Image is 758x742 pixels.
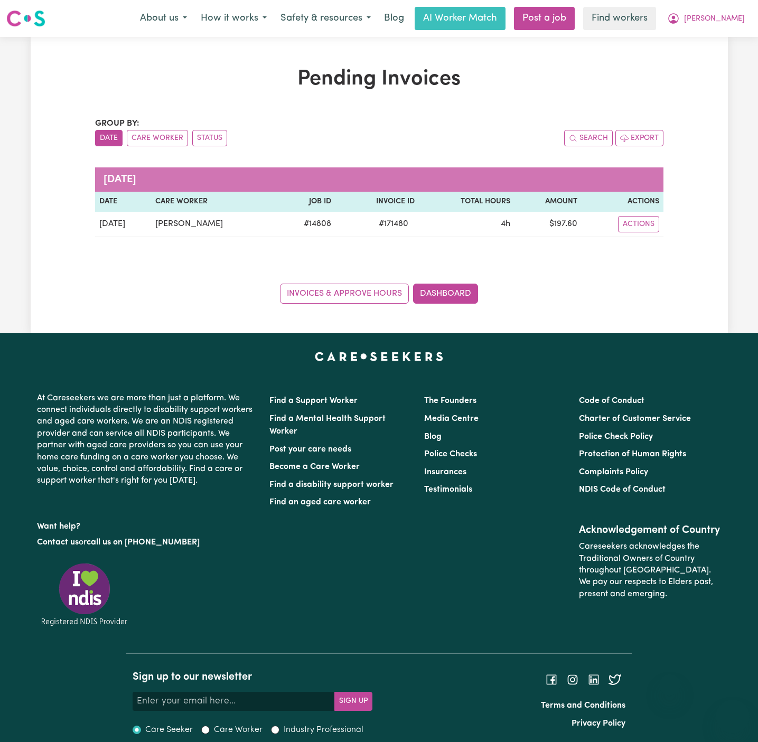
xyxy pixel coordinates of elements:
a: Charter of Customer Service [579,415,691,423]
a: Find a Mental Health Support Worker [269,415,386,436]
a: Dashboard [413,284,478,304]
a: Police Checks [424,450,477,458]
th: Actions [582,192,663,212]
button: About us [133,7,194,30]
p: At Careseekers we are more than just a platform. We connect individuals directly to disability su... [37,388,257,491]
a: Find workers [583,7,656,30]
a: AI Worker Match [415,7,506,30]
a: call us on [PHONE_NUMBER] [87,538,200,547]
caption: [DATE] [95,167,663,192]
a: Post a job [514,7,575,30]
img: Careseekers logo [6,9,45,28]
th: Amount [514,192,582,212]
p: Careseekers acknowledges the Traditional Owners of Country throughout [GEOGRAPHIC_DATA]. We pay o... [579,537,721,604]
a: NDIS Code of Conduct [579,485,666,494]
input: Enter your email here... [133,692,335,711]
h1: Pending Invoices [95,67,663,92]
th: Care Worker [151,192,276,212]
a: Complaints Policy [579,468,648,476]
a: Find a disability support worker [269,481,394,489]
a: Follow Careseekers on Facebook [545,675,558,683]
a: Post your care needs [269,445,351,454]
p: Want help? [37,516,257,532]
button: My Account [660,7,752,30]
td: # 14808 [276,212,335,237]
p: or [37,532,257,552]
button: sort invoices by care worker [127,130,188,146]
a: Code of Conduct [579,397,644,405]
th: Invoice ID [335,192,419,212]
a: Follow Careseekers on LinkedIn [587,675,600,683]
a: Find a Support Worker [269,397,358,405]
a: Media Centre [424,415,479,423]
a: Protection of Human Rights [579,450,686,458]
label: Industry Professional [284,724,363,736]
span: 4 hours [501,220,510,228]
span: Group by: [95,119,139,128]
a: Blog [424,433,442,441]
label: Care Seeker [145,724,193,736]
button: Actions [618,216,659,232]
th: Job ID [276,192,335,212]
a: Invoices & Approve Hours [280,284,409,304]
td: [PERSON_NAME] [151,212,276,237]
span: # 171480 [372,218,415,230]
td: $ 197.60 [514,212,582,237]
a: Careseekers home page [315,352,443,361]
a: Police Check Policy [579,433,653,441]
td: [DATE] [95,212,152,237]
button: Export [615,130,663,146]
a: Careseekers logo [6,6,45,31]
button: Safety & resources [274,7,378,30]
a: The Founders [424,397,476,405]
h2: Acknowledgement of Country [579,524,721,537]
a: Blog [378,7,410,30]
a: Find an aged care worker [269,498,371,506]
a: Contact us [37,538,79,547]
a: Terms and Conditions [541,701,625,710]
img: Registered NDIS provider [37,561,132,627]
a: Follow Careseekers on Instagram [566,675,579,683]
th: Date [95,192,152,212]
button: How it works [194,7,274,30]
iframe: Button to launch messaging window [716,700,750,734]
span: [PERSON_NAME] [684,13,745,25]
iframe: Close message [659,674,680,696]
a: Follow Careseekers on Twitter [609,675,621,683]
button: sort invoices by paid status [192,130,227,146]
a: Insurances [424,468,466,476]
button: Search [564,130,613,146]
a: Testimonials [424,485,472,494]
button: Subscribe [334,692,372,711]
a: Privacy Policy [572,719,625,728]
th: Total Hours [419,192,514,212]
label: Care Worker [214,724,263,736]
h2: Sign up to our newsletter [133,671,372,683]
button: sort invoices by date [95,130,123,146]
a: Become a Care Worker [269,463,360,471]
